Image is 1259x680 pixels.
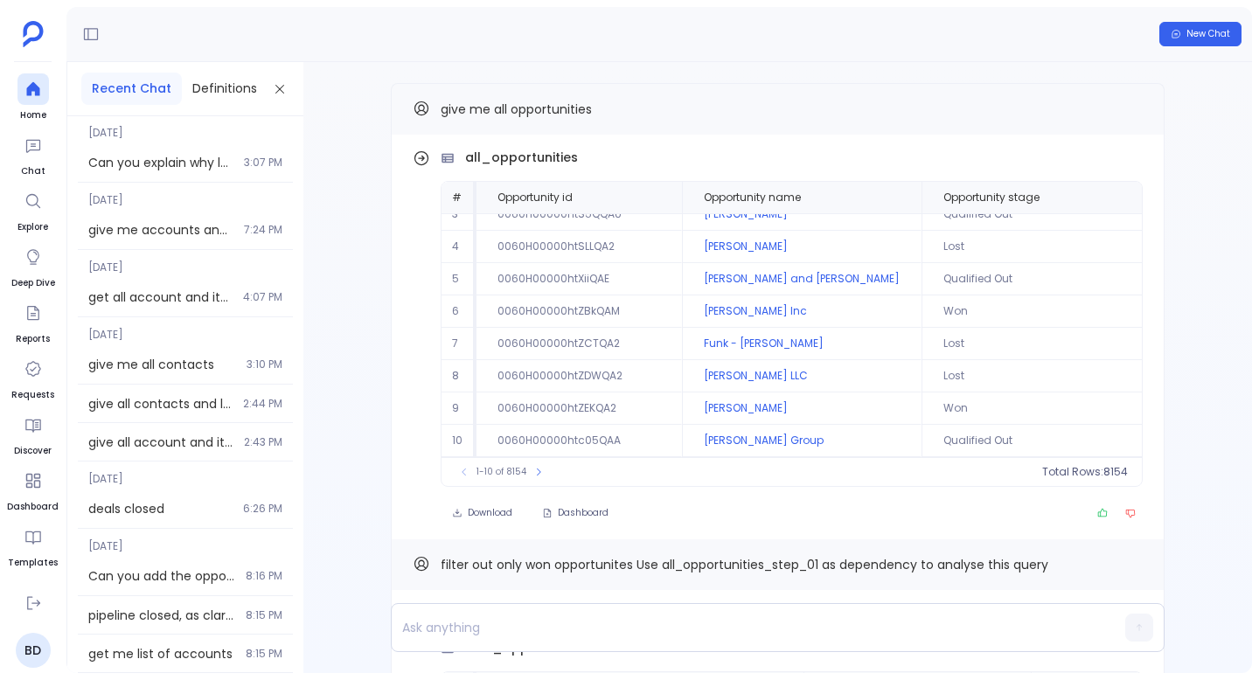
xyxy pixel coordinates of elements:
td: Won [922,392,1149,425]
td: Qualified Out [922,198,1149,231]
span: pipeline closed, as clarification if required [88,607,235,624]
span: Dashboard [7,500,59,514]
td: 4 [442,231,476,263]
td: Qualified Out [922,263,1149,295]
td: 0060H00000htZCTQA2 [476,328,682,360]
td: Lost [922,360,1149,392]
a: Reports [16,297,50,346]
a: BD [16,633,51,668]
td: 5 [442,263,476,295]
span: 8:15 PM [246,647,282,661]
td: Funk - [PERSON_NAME] [682,328,922,360]
span: # [452,190,462,205]
td: [PERSON_NAME] LLC [682,360,922,392]
span: Can you explain why large deals are won or lost? [88,154,233,171]
span: 4:07 PM [243,290,282,304]
a: Dashboard [7,465,59,514]
a: Requests [11,353,54,402]
button: New Chat [1159,22,1242,46]
span: deals closed [88,500,233,517]
td: 0060H00000htS5QQAU [476,198,682,231]
td: Qualified Out [922,425,1149,457]
span: Deep Dive [11,276,55,290]
span: Total Rows: [1042,465,1103,479]
span: 2:44 PM [243,397,282,411]
span: 3:07 PM [244,156,282,170]
span: 8:15 PM [246,608,282,622]
span: Dashboard [558,507,609,519]
td: 0060H00000htXiiQAE [476,263,682,295]
span: get me list of accounts [88,645,235,663]
a: Chat [17,129,49,178]
td: 0060H00000htZEKQA2 [476,392,682,425]
span: give all contacts and leads [88,395,233,413]
td: [PERSON_NAME] [682,231,922,263]
span: Can you add the opportunity count also? [88,567,235,585]
span: Requests [11,388,54,402]
td: 10 [442,425,476,457]
button: Download [441,501,524,525]
span: Templates [8,556,58,570]
span: 6:26 PM [243,502,282,516]
td: [PERSON_NAME] [682,392,922,425]
a: Deep Dive [11,241,55,290]
span: Discover [14,444,52,458]
span: [DATE] [78,529,293,553]
span: give all account and its opportunity [88,434,233,451]
span: [DATE] [78,250,293,274]
span: [DATE] [78,461,293,486]
span: Opportunity name [704,191,801,205]
td: Lost [922,231,1149,263]
span: [DATE] [78,183,293,207]
td: [PERSON_NAME] [682,198,922,231]
td: [PERSON_NAME] and [PERSON_NAME] [682,263,922,295]
span: Opportunity stage [943,191,1040,205]
span: [DATE] [78,317,293,342]
span: Chat [17,164,49,178]
td: 0060H00000htSLLQA2 [476,231,682,263]
a: Discover [14,409,52,458]
span: 1-10 of 8154 [476,465,526,479]
button: Recent Chat [81,73,182,105]
td: 0060H00000htZDWQA2 [476,360,682,392]
a: PetaReports [5,577,61,626]
td: [PERSON_NAME] Group [682,425,922,457]
td: 8 [442,360,476,392]
span: give me accounts and opportunities in 2 different table [88,221,233,239]
span: 8:16 PM [246,569,282,583]
td: 9 [442,392,476,425]
span: 3:10 PM [247,357,282,371]
td: 7 [442,328,476,360]
span: Opportunity id [497,191,573,205]
td: 0060H00000htc05QAA [476,425,682,457]
a: Explore [17,185,49,234]
td: Won [922,295,1149,328]
td: 0060H00000htZBkQAM [476,295,682,328]
span: give me all opportunities [441,101,592,118]
span: give me all contacts [88,356,236,373]
span: Explore [17,220,49,234]
span: all_opportunities [465,149,578,167]
span: 2:43 PM [244,435,282,449]
a: Home [17,73,49,122]
span: Download [468,507,512,519]
td: 3 [442,198,476,231]
span: [DATE] [78,115,293,140]
span: 8154 [1103,465,1128,479]
span: 7:24 PM [244,223,282,237]
span: New Chat [1186,28,1230,40]
td: 6 [442,295,476,328]
span: Reports [16,332,50,346]
span: filter out only won opportunites Use all_opportunities_step_01 as dependency to analyse this query [441,556,1048,573]
button: Dashboard [531,501,620,525]
td: [PERSON_NAME] Inc [682,295,922,328]
button: Definitions [182,73,268,105]
span: Home [17,108,49,122]
td: Lost [922,328,1149,360]
img: petavue logo [23,21,44,47]
a: Templates [8,521,58,570]
span: get all account and its opportunity [88,288,233,306]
